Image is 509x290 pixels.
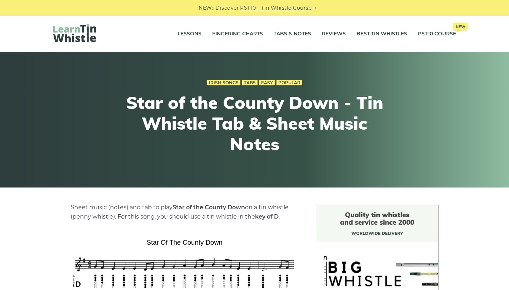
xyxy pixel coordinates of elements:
[53,24,96,42] img: LearnTinWhistle.com
[123,92,386,154] h1: Star of the County Down - Tin Whistle Tab & Sheet Music Notes
[356,25,407,43] a: Best Tin Whistles
[453,23,468,31] span: New
[322,25,346,43] a: Reviews
[255,213,279,220] strong: key of D
[274,25,311,43] a: Tabs & Notes
[173,204,245,211] strong: Star of the County Down
[71,203,299,221] p: Sheet music (notes) and tab to play on a tin whistle (penny whistle). For this song, you should u...
[212,25,263,43] a: Fingering Charts
[207,80,240,86] a: Irish Songs
[418,25,456,43] a: PST10 CourseNew
[178,25,201,43] a: Lessons
[276,80,302,86] a: Popular
[259,80,275,86] a: Easy
[242,80,258,86] a: Tabs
